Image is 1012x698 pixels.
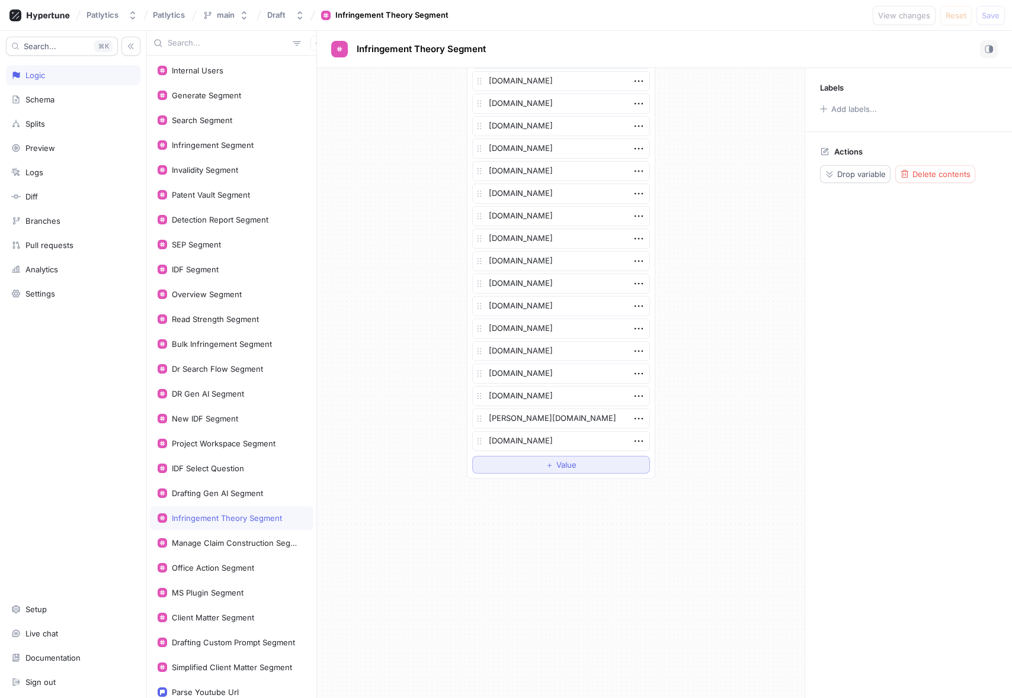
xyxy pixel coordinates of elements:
[472,456,650,474] button: ＋Value
[172,488,263,498] div: Drafting Gen AI Segment
[172,588,244,597] div: MS Plugin Segment
[172,389,244,398] div: DR Gen AI Segment
[873,6,936,25] button: View changes
[25,143,55,153] div: Preview
[25,216,60,226] div: Branches
[940,6,972,25] button: Reset
[895,165,975,183] button: Delete contents
[24,43,56,50] span: Search...
[25,629,58,638] div: Live chat
[472,184,650,204] textarea: [DOMAIN_NAME]
[820,83,844,92] p: Labels
[172,339,272,349] div: Bulk Infringement Segment
[172,439,276,448] div: Project Workspace Segment
[172,563,254,572] div: Office Action Segment
[946,12,966,19] span: Reset
[335,9,449,21] div: Infringement Theory Segment
[6,37,118,56] button: Search...K
[25,70,45,80] div: Logic
[472,319,650,339] textarea: [DOMAIN_NAME]
[472,296,650,316] textarea: [DOMAIN_NAME]
[831,105,877,113] div: Add labels...
[172,513,282,523] div: Infringement Theory Segment
[172,613,254,622] div: Client Matter Segment
[472,161,650,181] textarea: [DOMAIN_NAME]
[172,364,263,374] div: Dr Search Flow Segment
[982,12,1000,19] span: Save
[172,240,221,249] div: SEP Segment
[87,10,119,20] div: Patlytics
[153,11,185,19] span: Patlytics
[912,171,971,178] span: Delete contents
[472,116,650,136] textarea: [DOMAIN_NAME]
[878,12,930,19] span: View changes
[25,95,55,104] div: Schema
[172,265,219,274] div: IDF Segment
[25,265,58,274] div: Analytics
[25,168,43,177] div: Logs
[472,206,650,226] textarea: [DOMAIN_NAME]
[198,5,254,25] button: main
[6,648,140,668] a: Documentation
[472,139,650,159] textarea: [DOMAIN_NAME]
[837,171,886,178] span: Drop variable
[25,192,38,201] div: Diff
[25,653,81,662] div: Documentation
[94,40,113,52] div: K
[472,71,650,91] textarea: [DOMAIN_NAME]
[472,251,650,271] textarea: [DOMAIN_NAME]
[472,386,650,406] textarea: [DOMAIN_NAME]
[25,119,45,128] div: Splits
[25,240,73,250] div: Pull requests
[262,5,309,25] button: Draft
[172,115,232,125] div: Search Segment
[267,10,286,20] div: Draft
[25,289,55,298] div: Settings
[172,662,292,672] div: Simplified Client Matter Segment
[357,44,486,54] span: Infringement Theory Segment
[172,464,244,473] div: IDF Select Question
[217,10,235,20] div: main
[172,165,238,175] div: Invalidity Segment
[172,140,254,150] div: Infringement Segment
[25,677,56,687] div: Sign out
[172,91,241,100] div: Generate Segment
[168,37,288,49] input: Search...
[472,94,650,114] textarea: [DOMAIN_NAME]
[472,341,650,361] textarea: [DOMAIN_NAME]
[172,687,239,697] div: Parse Youtube Url
[472,431,650,451] textarea: [DOMAIN_NAME]
[834,147,863,156] p: Actions
[976,6,1005,25] button: Save
[172,414,238,423] div: New IDF Segment
[546,461,553,468] span: ＋
[172,638,295,647] div: Drafting Custom Prompt Segment
[556,461,577,468] span: Value
[25,604,47,614] div: Setup
[172,215,268,224] div: Detection Report Segment
[172,314,259,324] div: Read Strength Segment
[472,229,650,249] textarea: [DOMAIN_NAME]
[172,190,250,200] div: Patent Vault Segment
[472,274,650,294] textarea: [DOMAIN_NAME]
[816,101,880,117] button: Add labels...
[172,290,242,299] div: Overview Segment
[472,364,650,384] textarea: [DOMAIN_NAME]
[172,538,301,548] div: Manage Claim Construction Segment
[172,66,223,75] div: Internal Users
[820,165,891,183] button: Drop variable
[82,5,142,25] button: Patlytics
[472,408,650,429] textarea: [PERSON_NAME][DOMAIN_NAME]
